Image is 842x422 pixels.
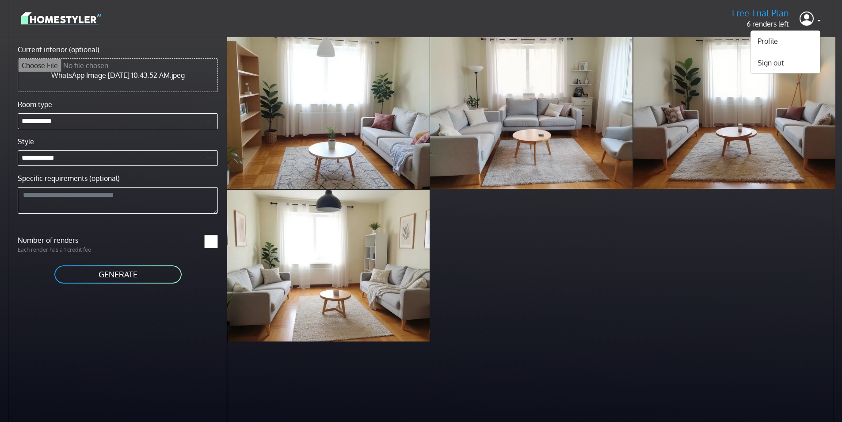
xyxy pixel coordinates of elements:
[751,34,820,48] a: Profile
[18,173,120,184] label: Specific requirements (optional)
[751,56,820,70] button: Sign out
[53,265,183,284] button: GENERATE
[18,44,99,55] label: Current interior (optional)
[18,136,34,147] label: Style
[12,246,118,254] p: Each render has a 1 credit fee
[12,235,118,246] label: Number of renders
[732,19,789,29] p: 6 renders left
[732,8,789,19] h5: Free Trial Plan
[21,11,101,26] img: logo-3de290ba35641baa71223ecac5eacb59cb85b4c7fdf211dc9aaecaaee71ea2f8.svg
[18,99,52,110] label: Room type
